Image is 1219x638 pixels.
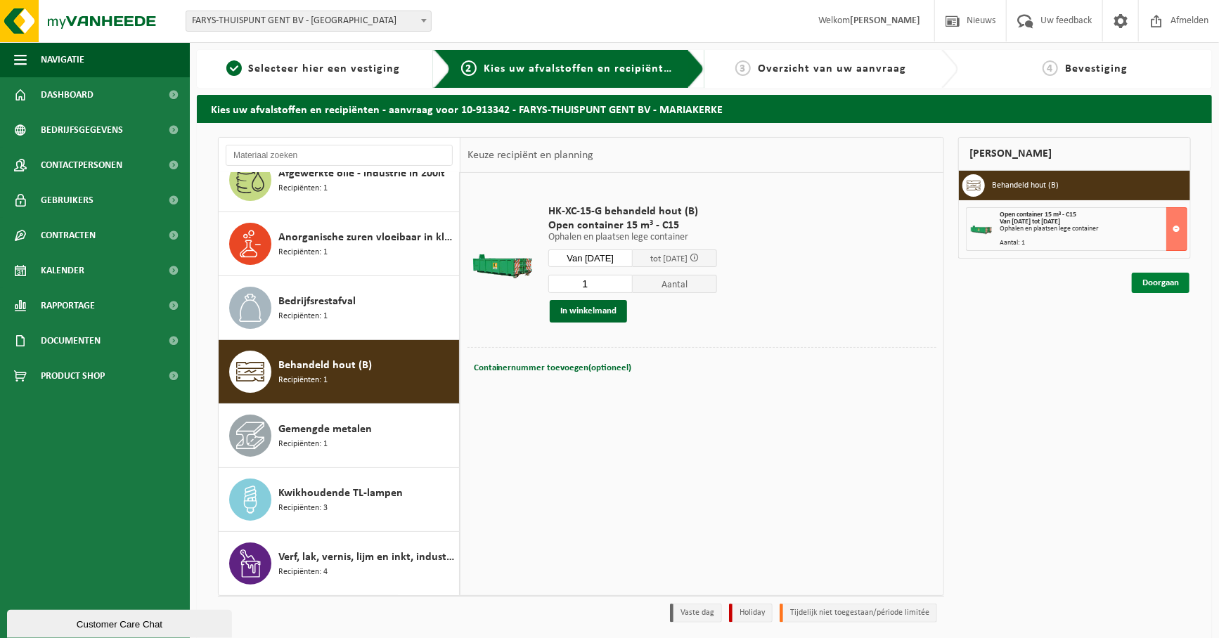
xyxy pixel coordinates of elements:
strong: [PERSON_NAME] [850,15,920,26]
span: Recipiënten: 1 [278,374,328,387]
span: Overzicht van uw aanvraag [758,63,906,74]
button: Gemengde metalen Recipiënten: 1 [219,404,460,468]
span: Dashboard [41,77,93,112]
div: Ophalen en plaatsen lege container [1000,226,1187,233]
a: 1Selecteer hier een vestiging [204,60,423,77]
span: Recipiënten: 1 [278,310,328,323]
span: Open container 15 m³ - C15 [1000,211,1076,219]
button: Behandeld hout (B) Recipiënten: 1 [219,340,460,404]
span: Bedrijfsgegevens [41,112,123,148]
h3: Behandeld hout (B) [992,174,1059,197]
span: Recipiënten: 1 [278,246,328,259]
span: Recipiënten: 4 [278,566,328,579]
h2: Kies uw afvalstoffen en recipiënten - aanvraag voor 10-913342 - FARYS-THUISPUNT GENT BV - MARIAKERKE [197,95,1212,122]
span: Kies uw afvalstoffen en recipiënten [484,63,677,74]
div: Aantal: 1 [1000,240,1187,247]
p: Ophalen en plaatsen lege container [548,233,717,242]
strong: Van [DATE] tot [DATE] [1000,218,1060,226]
span: Product Shop [41,358,105,393]
span: Rapportage [41,288,95,323]
span: Contactpersonen [41,148,122,183]
span: Behandeld hout (B) [278,357,372,374]
input: Materiaal zoeken [226,145,453,166]
span: tot [DATE] [650,254,688,263]
button: Afgewerkte olie - industrie in 200lt Recipiënten: 1 [219,148,460,212]
span: FARYS-THUISPUNT GENT BV - MARIAKERKE [186,11,431,31]
button: Kwikhoudende TL-lampen Recipiënten: 3 [219,468,460,532]
span: 2 [461,60,477,76]
span: 4 [1043,60,1058,76]
span: Selecteer hier een vestiging [249,63,401,74]
div: [PERSON_NAME] [958,137,1191,171]
span: Gebruikers [41,183,93,218]
span: Recipiënten: 1 [278,182,328,195]
button: Containernummer toevoegen(optioneel) [472,358,633,378]
span: Aantal [633,275,717,293]
span: Verf, lak, vernis, lijm en inkt, industrieel in kleinverpakking [278,549,456,566]
span: Bedrijfsrestafval [278,293,356,310]
span: Recipiënten: 1 [278,438,328,451]
span: 3 [735,60,751,76]
span: Navigatie [41,42,84,77]
li: Holiday [729,604,773,623]
span: Recipiënten: 3 [278,502,328,515]
li: Tijdelijk niet toegestaan/période limitée [780,604,937,623]
button: In winkelmand [550,300,627,323]
span: 1 [226,60,242,76]
input: Selecteer datum [548,249,633,267]
button: Anorganische zuren vloeibaar in kleinverpakking Recipiënten: 1 [219,212,460,276]
iframe: chat widget [7,607,235,638]
span: Kalender [41,253,84,288]
span: Bevestiging [1065,63,1128,74]
span: Kwikhoudende TL-lampen [278,485,403,502]
span: Contracten [41,218,96,253]
li: Vaste dag [670,604,722,623]
span: FARYS-THUISPUNT GENT BV - MARIAKERKE [186,11,432,32]
a: Doorgaan [1132,273,1189,293]
span: Containernummer toevoegen(optioneel) [474,363,632,372]
button: Verf, lak, vernis, lijm en inkt, industrieel in kleinverpakking Recipiënten: 4 [219,532,460,595]
span: Afgewerkte olie - industrie in 200lt [278,165,445,182]
button: Bedrijfsrestafval Recipiënten: 1 [219,276,460,340]
span: Documenten [41,323,101,358]
span: Anorganische zuren vloeibaar in kleinverpakking [278,229,456,246]
span: HK-XC-15-G behandeld hout (B) [548,204,717,219]
span: Open container 15 m³ - C15 [548,219,717,233]
span: Gemengde metalen [278,421,372,438]
div: Keuze recipiënt en planning [460,138,601,173]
